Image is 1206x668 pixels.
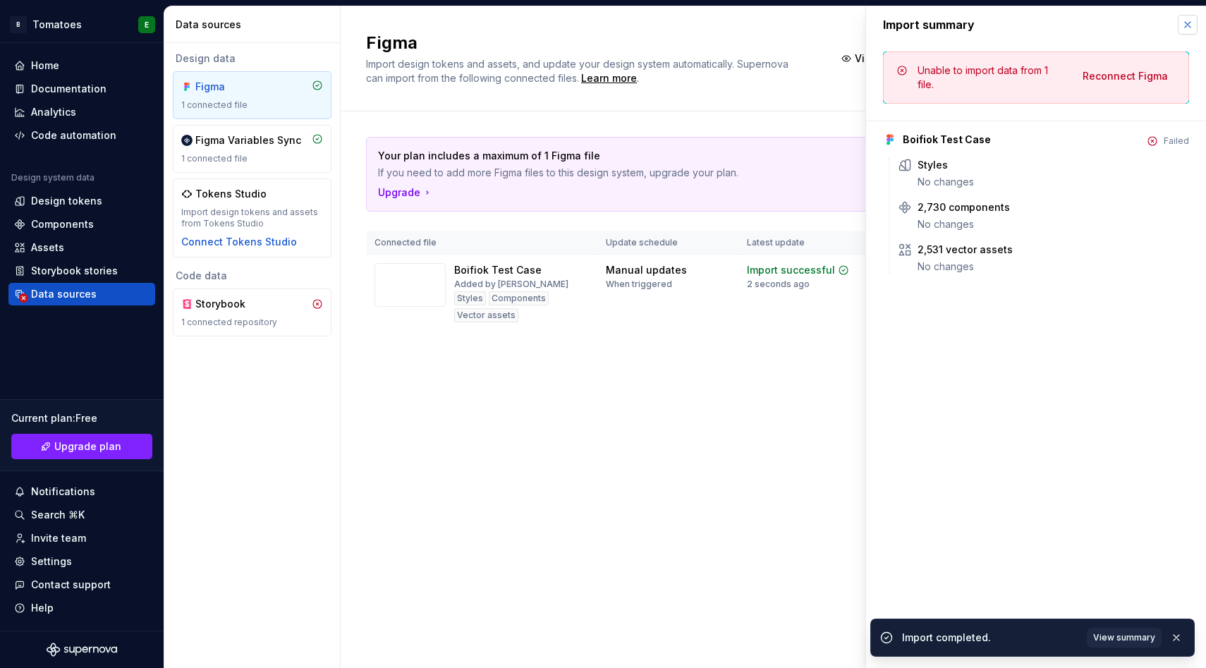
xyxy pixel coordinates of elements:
[31,105,76,119] div: Analytics
[738,231,885,255] th: Latest update
[454,279,568,290] div: Added by [PERSON_NAME]
[8,573,155,596] button: Contact support
[8,78,155,100] a: Documentation
[31,194,102,208] div: Design tokens
[32,18,82,32] div: Tomatoes
[181,317,323,328] div: 1 connected repository
[747,279,810,290] div: 2 seconds ago
[31,531,86,545] div: Invite team
[173,125,331,173] a: Figma Variables Sync1 connected file
[883,16,975,33] div: Import summary
[454,308,518,322] div: Vector assets
[176,18,334,32] div: Data sources
[181,207,323,229] div: Import design tokens and assets from Tokens Studio
[173,71,331,119] a: Figma1 connected file
[918,175,1189,189] div: No changes
[181,99,323,111] div: 1 connected file
[8,260,155,282] a: Storybook stories
[1087,628,1162,648] button: View summary
[31,241,64,255] div: Assets
[11,411,152,425] div: Current plan : Free
[378,166,1070,180] p: If you need to add more Figma files to this design system, upgrade your plan.
[173,289,331,336] a: Storybook1 connected repository
[31,287,97,301] div: Data sources
[8,213,155,236] a: Components
[31,217,94,231] div: Components
[31,59,59,73] div: Home
[918,217,1189,231] div: No changes
[606,263,687,277] div: Manual updates
[31,128,116,142] div: Code automation
[606,279,672,290] div: When triggered
[581,71,637,85] a: Learn more
[918,260,1189,274] div: No changes
[1164,135,1189,147] div: Failed
[145,19,149,30] div: E
[8,101,155,123] a: Analytics
[31,82,106,96] div: Documentation
[11,434,152,459] button: Upgrade plan
[378,186,433,200] button: Upgrade
[454,263,542,277] div: Boifiok Test Case
[173,178,331,257] a: Tokens StudioImport design tokens and assets from Tokens StudioConnect Tokens Studio
[31,508,85,522] div: Search ⌘K
[31,578,111,592] div: Contact support
[8,236,155,259] a: Assets
[1073,63,1177,89] button: Reconnect Figma
[8,54,155,77] a: Home
[173,51,331,66] div: Design data
[454,291,486,305] div: Styles
[8,504,155,526] button: Search ⌘K
[918,158,948,172] div: Styles
[8,527,155,549] a: Invite team
[366,32,817,54] h2: Figma
[834,46,936,71] button: View summary
[31,485,95,499] div: Notifications
[8,124,155,147] a: Code automation
[579,73,639,84] span: .
[855,51,927,66] span: View summary
[902,631,1078,645] div: Import completed.
[47,643,117,657] svg: Supernova Logo
[378,149,1070,163] p: Your plan includes a maximum of 1 Figma file
[366,58,791,84] span: Import design tokens and assets, and update your design system automatically. Supernova can impor...
[918,243,1013,257] div: 2,531 vector assets
[3,9,161,40] button: BTomatoesE
[918,200,1010,214] div: 2,730 components
[903,133,991,147] div: Boifiok Test Case
[918,63,1065,92] div: Unable to import data from 1 file.
[8,550,155,573] a: Settings
[1093,632,1155,643] span: View summary
[1083,69,1168,83] span: Reconnect Figma
[747,263,835,277] div: Import successful
[181,235,297,249] button: Connect Tokens Studio
[597,231,738,255] th: Update schedule
[181,153,323,164] div: 1 connected file
[11,172,95,183] div: Design system data
[31,264,118,278] div: Storybook stories
[195,133,301,147] div: Figma Variables Sync
[173,269,331,283] div: Code data
[195,80,263,94] div: Figma
[195,187,267,201] div: Tokens Studio
[366,231,597,255] th: Connected file
[489,291,549,305] div: Components
[8,480,155,503] button: Notifications
[10,16,27,33] div: B
[8,190,155,212] a: Design tokens
[31,554,72,569] div: Settings
[31,601,54,615] div: Help
[8,597,155,619] button: Help
[195,297,263,311] div: Storybook
[8,283,155,305] a: Data sources
[54,439,121,454] span: Upgrade plan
